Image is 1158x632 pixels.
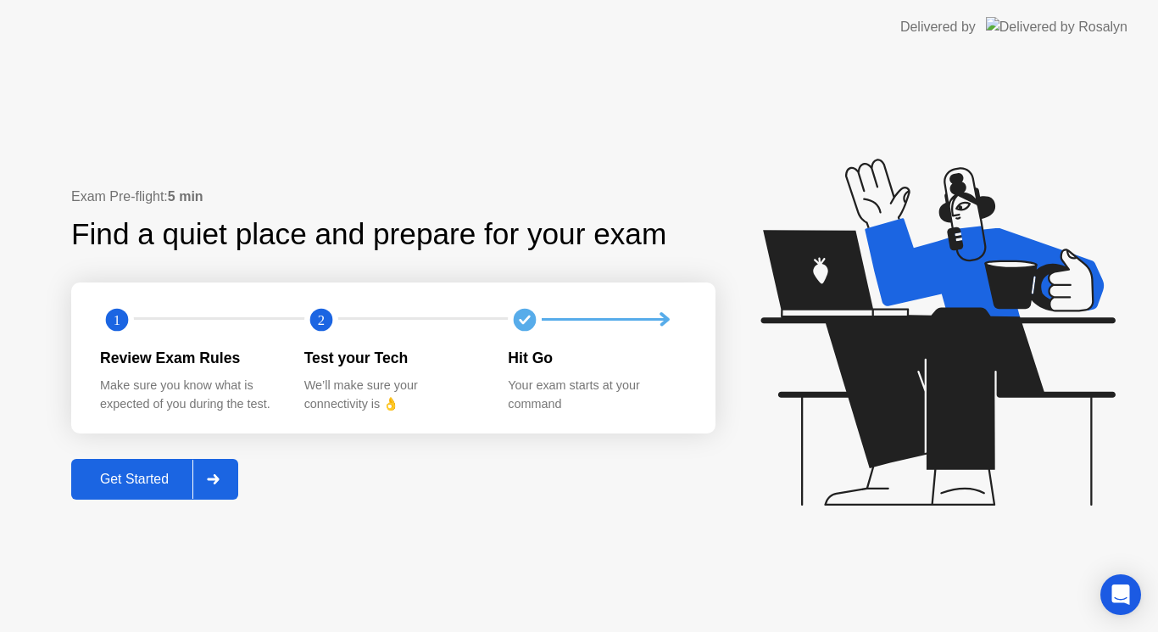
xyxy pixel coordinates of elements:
[1100,574,1141,615] div: Open Intercom Messenger
[168,189,203,204] b: 5 min
[71,459,238,500] button: Get Started
[304,347,482,369] div: Test your Tech
[900,17,976,37] div: Delivered by
[100,377,277,413] div: Make sure you know what is expected of you during the test.
[508,347,685,369] div: Hit Go
[100,347,277,369] div: Review Exam Rules
[508,377,685,413] div: Your exam starts at your command
[114,311,120,327] text: 1
[71,187,715,207] div: Exam Pre-flight:
[318,311,325,327] text: 2
[76,472,192,487] div: Get Started
[71,212,669,257] div: Find a quiet place and prepare for your exam
[986,17,1127,36] img: Delivered by Rosalyn
[304,377,482,413] div: We’ll make sure your connectivity is 👌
